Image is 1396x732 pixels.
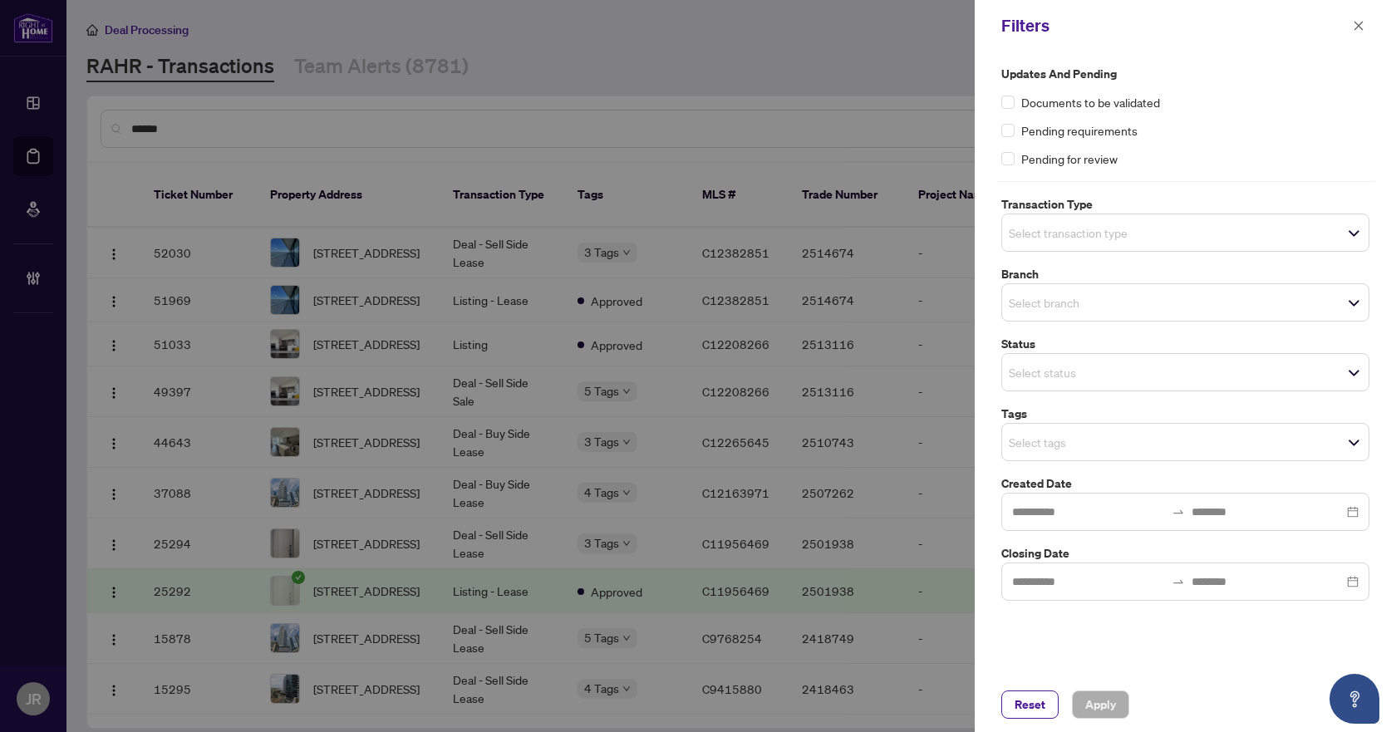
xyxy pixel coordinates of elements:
span: Documents to be validated [1021,93,1160,111]
span: to [1172,575,1185,588]
label: Updates and Pending [1001,65,1369,83]
span: close [1353,20,1364,32]
span: Reset [1015,691,1045,718]
button: Open asap [1330,674,1379,724]
button: Reset [1001,690,1059,719]
span: swap-right [1172,505,1185,518]
label: Created Date [1001,474,1369,493]
span: to [1172,505,1185,518]
label: Status [1001,335,1369,353]
label: Closing Date [1001,544,1369,563]
span: swap-right [1172,575,1185,588]
span: Pending for review [1021,150,1118,168]
label: Tags [1001,405,1369,423]
label: Branch [1001,265,1369,283]
label: Transaction Type [1001,195,1369,214]
span: Pending requirements [1021,121,1138,140]
div: Filters [1001,13,1348,38]
button: Apply [1072,690,1129,719]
